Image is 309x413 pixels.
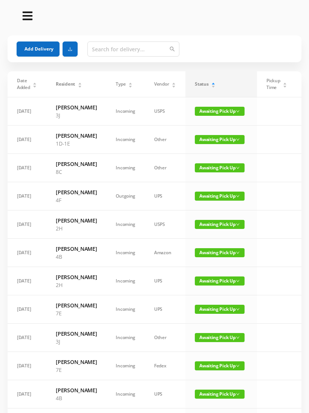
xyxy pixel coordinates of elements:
[8,295,46,324] td: [DATE]
[56,132,97,140] h6: [PERSON_NAME]
[236,223,240,226] i: icon: down
[78,81,82,86] div: Sort
[106,182,145,210] td: Outgoing
[56,81,75,88] span: Resident
[236,336,240,339] i: icon: down
[116,81,125,88] span: Type
[56,358,97,366] h6: [PERSON_NAME]
[128,84,133,87] i: icon: caret-down
[78,84,82,87] i: icon: caret-down
[211,84,216,87] i: icon: caret-down
[172,81,176,84] i: icon: caret-up
[236,307,240,311] i: icon: down
[106,352,145,380] td: Incoming
[145,239,185,267] td: Amazon
[17,77,30,91] span: Date Added
[236,166,240,170] i: icon: down
[128,81,133,84] i: icon: caret-up
[56,338,97,345] p: 3J
[211,81,216,86] div: Sort
[106,239,145,267] td: Incoming
[56,216,97,224] h6: [PERSON_NAME]
[145,97,185,126] td: USPS
[195,81,208,88] span: Status
[195,390,245,399] span: Awaiting Pick Up
[145,267,185,295] td: UPS
[33,84,37,87] i: icon: caret-down
[145,210,185,239] td: USPS
[8,239,46,267] td: [DATE]
[8,324,46,352] td: [DATE]
[56,309,97,317] p: 7E
[56,301,97,309] h6: [PERSON_NAME]
[106,154,145,182] td: Incoming
[56,386,97,394] h6: [PERSON_NAME]
[8,182,46,210] td: [DATE]
[145,182,185,210] td: UPS
[56,366,97,374] p: 7E
[32,81,37,86] div: Sort
[195,220,245,229] span: Awaiting Pick Up
[106,210,145,239] td: Incoming
[106,295,145,324] td: Incoming
[56,224,97,232] p: 2H
[283,84,287,87] i: icon: caret-down
[195,192,245,201] span: Awaiting Pick Up
[8,126,46,154] td: [DATE]
[8,352,46,380] td: [DATE]
[145,352,185,380] td: Fedex
[172,84,176,87] i: icon: caret-down
[106,126,145,154] td: Incoming
[236,392,240,396] i: icon: down
[236,194,240,198] i: icon: down
[56,245,97,253] h6: [PERSON_NAME]
[195,276,245,286] span: Awaiting Pick Up
[195,305,245,314] span: Awaiting Pick Up
[170,46,175,52] i: icon: search
[56,111,97,119] p: 3J
[154,81,169,88] span: Vendor
[171,81,176,86] div: Sort
[195,163,245,172] span: Awaiting Pick Up
[283,81,287,86] div: Sort
[236,138,240,141] i: icon: down
[8,154,46,182] td: [DATE]
[195,248,245,257] span: Awaiting Pick Up
[195,333,245,342] span: Awaiting Pick Up
[195,135,245,144] span: Awaiting Pick Up
[145,380,185,408] td: UPS
[78,81,82,84] i: icon: caret-up
[56,188,97,196] h6: [PERSON_NAME]
[17,41,60,57] button: Add Delivery
[236,251,240,255] i: icon: down
[8,267,46,295] td: [DATE]
[106,267,145,295] td: Incoming
[236,279,240,283] i: icon: down
[8,97,46,126] td: [DATE]
[128,81,133,86] div: Sort
[56,253,97,261] p: 4B
[33,81,37,84] i: icon: caret-up
[195,361,245,370] span: Awaiting Pick Up
[145,295,185,324] td: UPS
[56,140,97,147] p: 1D-1E
[56,160,97,168] h6: [PERSON_NAME]
[56,196,97,204] p: 4F
[211,81,216,84] i: icon: caret-up
[195,107,245,116] span: Awaiting Pick Up
[145,126,185,154] td: Other
[56,168,97,176] p: 8C
[266,77,280,91] span: Pickup Time
[145,324,185,352] td: Other
[236,109,240,113] i: icon: down
[8,210,46,239] td: [DATE]
[236,364,240,368] i: icon: down
[106,324,145,352] td: Incoming
[56,281,97,289] p: 2H
[56,394,97,402] p: 4B
[283,81,287,84] i: icon: caret-up
[106,380,145,408] td: Incoming
[8,380,46,408] td: [DATE]
[56,273,97,281] h6: [PERSON_NAME]
[145,154,185,182] td: Other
